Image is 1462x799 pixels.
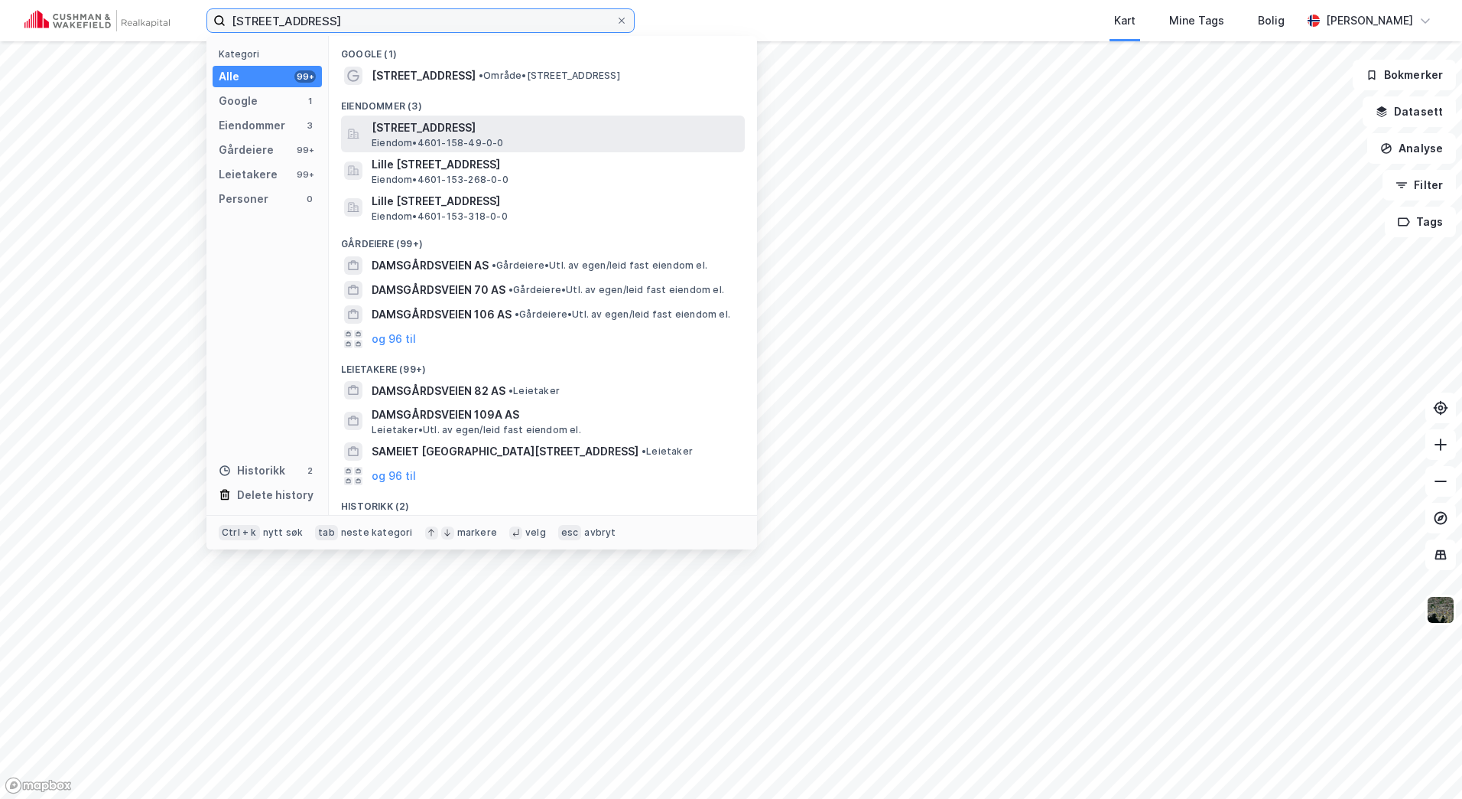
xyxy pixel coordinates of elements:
[1386,726,1462,799] iframe: Chat Widget
[508,385,560,397] span: Leietaker
[492,259,496,271] span: •
[219,461,285,480] div: Historikk
[1326,11,1413,30] div: [PERSON_NAME]
[508,284,724,296] span: Gårdeiere • Utl. av egen/leid fast eiendom el.
[341,527,413,539] div: neste kategori
[226,9,616,32] input: Søk på adresse, matrikkel, gårdeiere, leietakere eller personer
[457,527,497,539] div: markere
[294,144,316,156] div: 99+
[372,155,739,174] span: Lille [STREET_ADDRESS]
[372,467,416,485] button: og 96 til
[304,95,316,107] div: 1
[372,406,739,424] span: DAMSGÅRDSVEIEN 109A AS
[1363,96,1456,127] button: Datasett
[372,174,508,186] span: Eiendom • 4601-153-268-0-0
[372,192,739,210] span: Lille [STREET_ADDRESS]
[219,141,274,159] div: Gårdeiere
[24,10,170,31] img: cushman-wakefield-realkapital-logo.202ea83816669bd177139c58696a8fa1.svg
[515,308,730,321] span: Gårdeiere • Utl. av egen/leid fast eiendom el.
[372,256,489,275] span: DAMSGÅRDSVEIEN AS
[237,486,314,504] div: Delete history
[294,168,316,181] div: 99+
[492,259,707,272] span: Gårdeiere • Utl. av egen/leid fast eiendom el.
[1386,726,1462,799] div: Kontrollprogram for chat
[372,305,512,324] span: DAMSGÅRDSVEIEN 106 AS
[1114,11,1135,30] div: Kart
[329,351,757,379] div: Leietakere (99+)
[372,119,739,137] span: [STREET_ADDRESS]
[479,70,620,82] span: Område • [STREET_ADDRESS]
[329,36,757,64] div: Google (1)
[525,527,546,539] div: velg
[372,210,508,223] span: Eiendom • 4601-153-318-0-0
[515,308,519,320] span: •
[263,527,304,539] div: nytt søk
[372,382,505,400] span: DAMSGÅRDSVEIEN 82 AS
[372,330,416,348] button: og 96 til
[479,70,483,81] span: •
[642,445,646,457] span: •
[508,385,513,396] span: •
[329,226,757,253] div: Gårdeiere (99+)
[642,445,693,458] span: Leietaker
[584,527,616,539] div: avbryt
[372,281,505,299] span: DAMSGÅRDSVEIEN 70 AS
[219,116,285,135] div: Eiendommer
[304,193,316,205] div: 0
[372,137,504,149] span: Eiendom • 4601-158-49-0-0
[219,48,322,60] div: Kategori
[372,442,638,461] span: SAMEIET [GEOGRAPHIC_DATA][STREET_ADDRESS]
[508,284,513,295] span: •
[372,424,581,436] span: Leietaker • Utl. av egen/leid fast eiendom el.
[219,190,268,208] div: Personer
[1353,60,1456,90] button: Bokmerker
[294,70,316,83] div: 99+
[219,67,239,86] div: Alle
[5,777,72,794] a: Mapbox homepage
[372,67,476,85] span: [STREET_ADDRESS]
[315,525,338,540] div: tab
[219,92,258,110] div: Google
[329,488,757,516] div: Historikk (2)
[1258,11,1285,30] div: Bolig
[219,165,278,184] div: Leietakere
[558,525,582,540] div: esc
[1385,207,1456,237] button: Tags
[1169,11,1224,30] div: Mine Tags
[1382,170,1456,201] button: Filter
[304,465,316,477] div: 2
[219,525,260,540] div: Ctrl + k
[1426,595,1455,625] img: 9k=
[304,119,316,132] div: 3
[329,88,757,116] div: Eiendommer (3)
[1367,133,1456,164] button: Analyse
